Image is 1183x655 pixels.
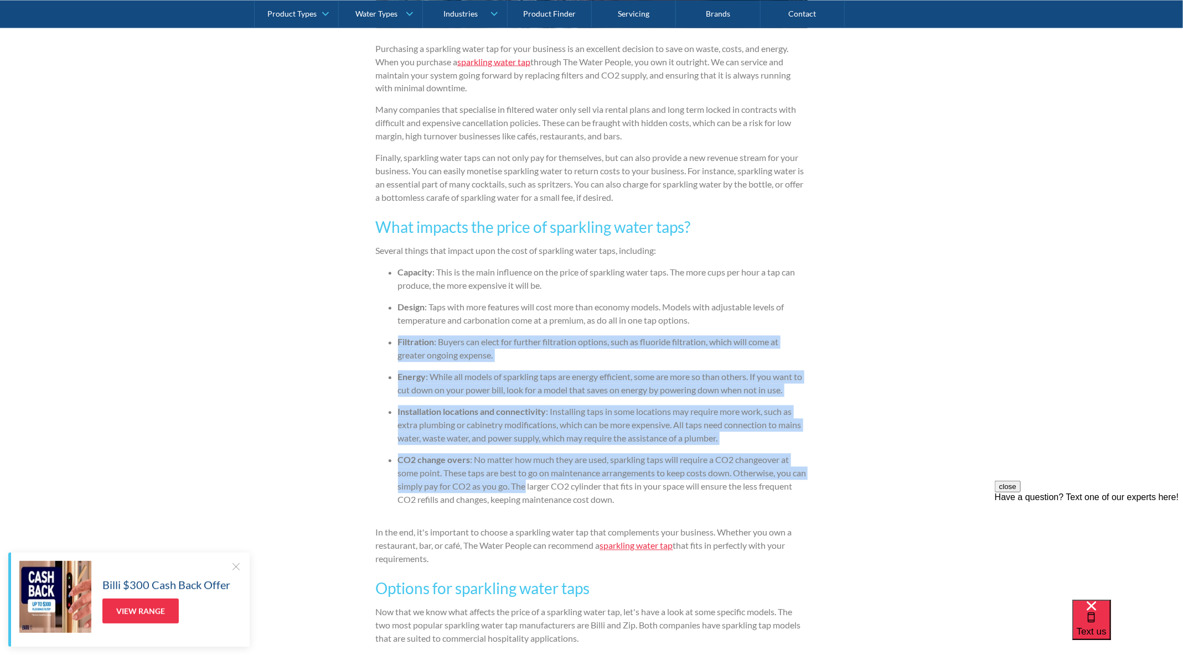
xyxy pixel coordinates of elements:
[102,599,179,623] a: View Range
[398,267,433,278] strong: Capacity
[458,56,531,67] a: sparkling water tap
[355,9,397,18] div: Water Types
[376,606,808,646] p: Now that we know what affects the price of a sparkling water tap, let's have a look at some speci...
[376,577,808,600] h3: Options for sparkling water taps
[398,406,808,445] li: : Installing taps in some locations may require more work, such as extra plumbing or cabinetry mo...
[398,337,435,347] strong: Filtration
[267,9,317,18] div: Product Types
[102,576,230,593] h5: Billi $300 Cash Back Offer
[376,103,808,143] p: Many companies that specialise in filtered water only sell via rental plans and long term locked ...
[398,301,808,327] li: : Taps with more features will cost more than economy models. Models with adjustable levels of te...
[398,455,471,465] strong: CO2 change overs
[398,266,808,293] li: : This is the main influence on the price of sparkling water taps. The more cups per hour a tap c...
[398,302,425,313] strong: Design
[398,372,426,382] strong: Energy
[376,216,808,239] h3: What impacts the price of sparkling water taps?
[443,9,478,18] div: Industries
[398,371,808,397] li: : While all models of sparkling taps are energy efficient, some are more so than others. If you w...
[376,152,808,205] p: Finally, sparkling water taps can not only pay for themselves, but can also provide a new revenue...
[19,561,91,633] img: Billi $300 Cash Back Offer
[376,42,808,95] p: Purchasing a sparkling water tap for your business is an excellent decision to save on waste, cos...
[398,407,546,417] strong: Installation locations and connectivity
[1072,600,1183,655] iframe: podium webchat widget bubble
[376,526,808,566] p: In the end, it's important to choose a sparkling water tap that complements your business. Whethe...
[995,481,1183,614] iframe: podium webchat widget prompt
[398,454,808,507] li: : No matter how much they are used, sparkling taps will require a CO2 changeover at some point. T...
[376,245,808,258] p: Several things that impact upon the cost of sparkling water taps, including:
[398,336,808,362] li: : Buyers can elect for further filtration options, such as fluoride filtration, which will come a...
[600,540,673,551] a: sparkling water tap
